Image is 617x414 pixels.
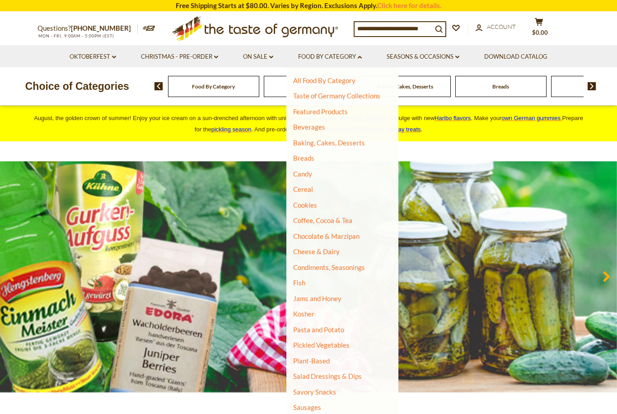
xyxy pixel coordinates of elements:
span: MON - FRI, 9:00AM - 5:00PM (EST) [37,33,114,38]
a: On Sale [243,52,273,62]
a: Plant-Based [293,357,330,365]
a: Fish [293,279,305,287]
a: Baking, Cakes, Desserts [377,83,433,90]
a: Kosher [293,310,314,318]
a: Salad Dressings & Dips [293,372,362,380]
a: Download Catalog [484,52,547,62]
img: previous arrow [154,82,163,90]
button: $0.00 [525,18,552,40]
a: Condiments, Seasonings [293,263,365,271]
a: Cheese & Dairy [293,247,340,256]
span: Account [487,23,516,30]
span: August, the golden crown of summer! Enjoy your ice cream on a sun-drenched afternoon with unique ... [34,115,583,133]
a: All Food By Category [293,76,355,84]
a: Jams and Honey [293,294,341,302]
a: Pickled Vegetables [293,341,350,349]
span: $0.00 [532,29,548,36]
a: Sausages [293,403,321,411]
a: Featured Products [293,107,348,116]
a: Beverages [293,123,325,131]
a: Pasta and Potato [293,326,344,334]
a: Click here for details. [377,1,441,9]
a: Breads [492,83,509,90]
a: Cereal [293,185,313,193]
a: Account [476,22,516,32]
a: Taste of Germany Collections [293,92,380,100]
a: Haribo flavors [435,115,471,121]
a: own German gummies. [501,115,562,121]
a: Chocolate & Marzipan [293,232,360,240]
a: Candy [293,170,312,178]
a: pickling season [211,126,252,133]
span: own German gummies [501,115,561,121]
a: Food By Category [298,52,362,62]
p: Questions? [37,23,138,34]
a: Breads [293,154,314,162]
a: Savory Snacks [293,388,336,396]
a: Oktoberfest [70,52,116,62]
a: Christmas - PRE-ORDER [141,52,218,62]
a: [PHONE_NUMBER] [71,24,131,32]
a: Cookies [293,201,317,209]
a: Food By Category [192,83,235,90]
a: Seasons & Occasions [387,52,459,62]
a: Baking, Cakes, Desserts [293,139,365,147]
a: Coffee, Cocoa & Tea [293,216,352,224]
img: next arrow [588,82,596,90]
